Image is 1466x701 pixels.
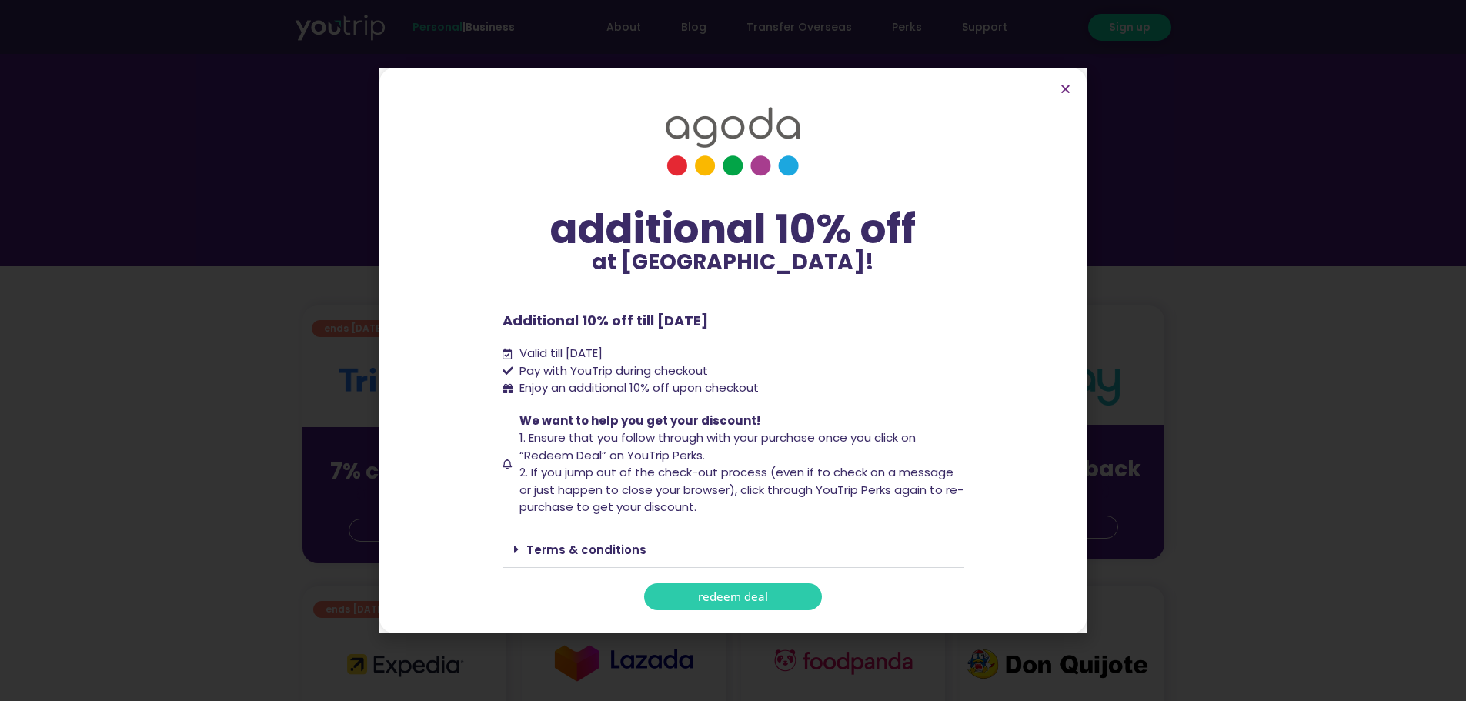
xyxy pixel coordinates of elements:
span: Valid till [DATE] [516,345,603,362]
a: redeem deal [644,583,822,610]
span: 1. Ensure that you follow through with your purchase once you click on “Redeem Deal” on YouTrip P... [519,429,916,463]
div: additional 10% off [503,207,964,252]
span: redeem deal [698,591,768,603]
span: 2. If you jump out of the check-out process (even if to check on a message or just happen to clos... [519,464,963,515]
p: Additional 10% off till [DATE] [503,310,964,331]
a: Terms & conditions [526,542,646,558]
div: Terms & conditions [503,532,964,568]
p: at [GEOGRAPHIC_DATA]! [503,252,964,273]
span: Pay with YouTrip during checkout [516,362,708,380]
span: We want to help you get your discount! [519,412,760,429]
a: Close [1060,83,1071,95]
span: Enjoy an additional 10% off upon checkout [519,379,759,396]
